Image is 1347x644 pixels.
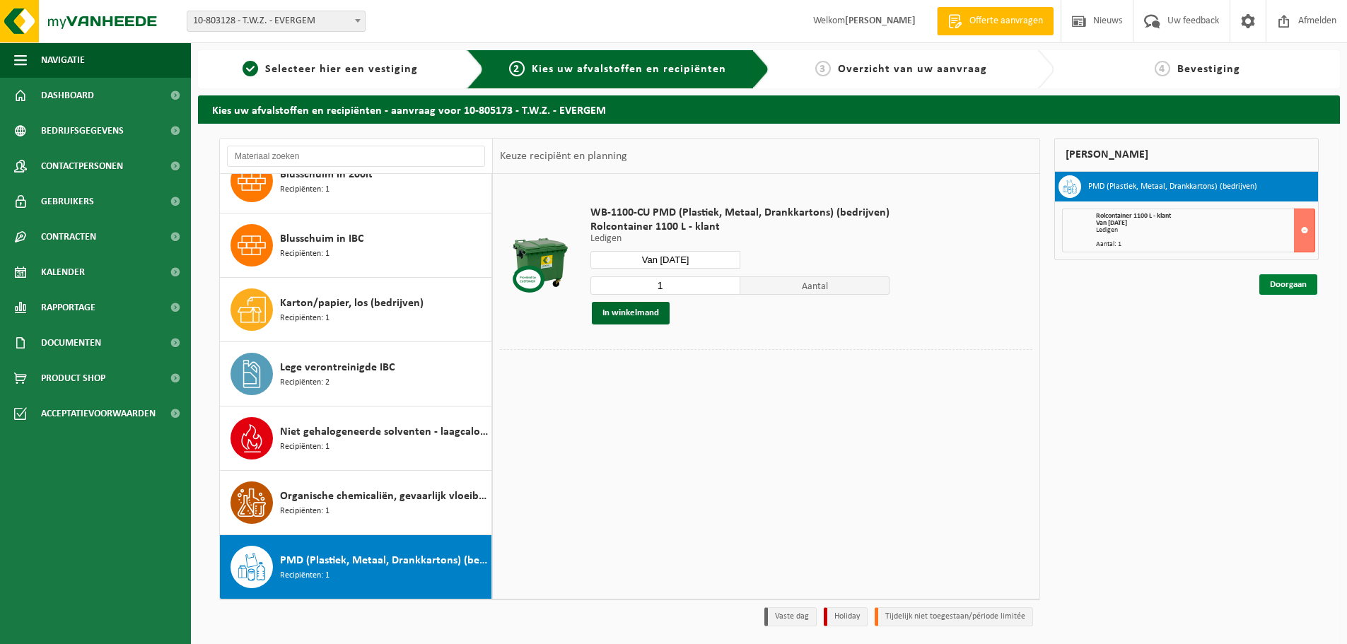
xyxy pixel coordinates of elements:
span: Documenten [41,325,101,361]
span: 10-803128 - T.W.Z. - EVERGEM [187,11,365,31]
span: Bedrijfsgegevens [41,113,124,148]
span: Overzicht van uw aanvraag [838,64,987,75]
span: Rolcontainer 1100 L - klant [1096,212,1171,220]
span: 4 [1155,61,1170,76]
li: Holiday [824,607,868,626]
a: Doorgaan [1259,274,1317,295]
a: Offerte aanvragen [937,7,1054,35]
span: Acceptatievoorwaarden [41,396,156,431]
span: Recipiënten: 1 [280,505,330,518]
span: Blusschuim in IBC [280,230,363,247]
span: 2 [509,61,525,76]
span: Recipiënten: 2 [280,376,330,390]
span: Organische chemicaliën, gevaarlijk vloeibaar in kleinverpakking [280,488,488,505]
span: Aantal [740,276,890,295]
input: Selecteer datum [590,251,740,269]
button: Karton/papier, los (bedrijven) Recipiënten: 1 [220,278,492,342]
span: Recipiënten: 1 [280,247,330,261]
span: Rolcontainer 1100 L - klant [590,220,890,234]
span: Lege verontreinigde IBC [280,359,395,376]
strong: [PERSON_NAME] [845,16,916,26]
span: Contactpersonen [41,148,123,184]
span: 1 [243,61,258,76]
span: Recipiënten: 1 [280,569,330,582]
span: Selecteer hier een vestiging [265,64,418,75]
button: In winkelmand [592,302,670,324]
div: [PERSON_NAME] [1054,138,1319,172]
span: Offerte aanvragen [966,14,1046,28]
span: Rapportage [41,290,95,325]
li: Vaste dag [764,607,817,626]
span: Dashboard [41,78,94,113]
span: Karton/papier, los (bedrijven) [280,295,424,312]
a: 1Selecteer hier een vestiging [205,61,455,78]
span: Kalender [41,254,85,290]
span: Navigatie [41,42,85,78]
span: Contracten [41,219,96,254]
button: PMD (Plastiek, Metaal, Drankkartons) (bedrijven) Recipiënten: 1 [220,535,492,599]
span: 3 [815,61,831,76]
div: Keuze recipiënt en planning [493,139,634,174]
span: Kies uw afvalstoffen en recipiënten [532,64,726,75]
span: WB-1100-CU PMD (Plastiek, Metaal, Drankkartons) (bedrijven) [590,206,890,220]
button: Blusschuim in IBC Recipiënten: 1 [220,213,492,278]
h3: PMD (Plastiek, Metaal, Drankkartons) (bedrijven) [1088,175,1257,198]
span: Blusschuim in 200lt [280,166,373,183]
span: Recipiënten: 1 [280,440,330,454]
span: Product Shop [41,361,105,396]
h2: Kies uw afvalstoffen en recipiënten - aanvraag voor 10-805173 - T.W.Z. - EVERGEM [198,95,1340,123]
p: Ledigen [590,234,890,244]
button: Blusschuim in 200lt Recipiënten: 1 [220,149,492,213]
button: Organische chemicaliën, gevaarlijk vloeibaar in kleinverpakking Recipiënten: 1 [220,471,492,535]
span: Bevestiging [1177,64,1240,75]
span: Recipiënten: 1 [280,183,330,197]
strong: Van [DATE] [1096,219,1127,227]
div: Ledigen [1096,227,1314,234]
div: Aantal: 1 [1096,241,1314,248]
input: Materiaal zoeken [227,146,485,167]
span: Gebruikers [41,184,94,219]
span: Recipiënten: 1 [280,312,330,325]
button: Niet gehalogeneerde solventen - laagcalorisch in bulk Recipiënten: 1 [220,406,492,471]
span: 10-803128 - T.W.Z. - EVERGEM [187,11,366,32]
span: PMD (Plastiek, Metaal, Drankkartons) (bedrijven) [280,552,488,569]
span: Niet gehalogeneerde solventen - laagcalorisch in bulk [280,423,488,440]
li: Tijdelijk niet toegestaan/période limitée [875,607,1033,626]
button: Lege verontreinigde IBC Recipiënten: 2 [220,342,492,406]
